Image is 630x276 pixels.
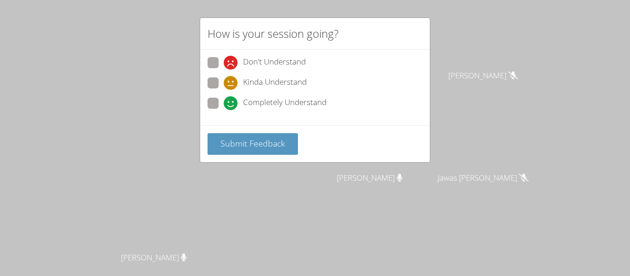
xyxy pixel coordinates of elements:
h2: How is your session going? [208,25,339,42]
span: Completely Understand [243,96,327,110]
span: Submit Feedback [220,138,285,149]
button: Submit Feedback [208,133,298,155]
span: Kinda Understand [243,76,307,90]
span: Don't Understand [243,56,306,70]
